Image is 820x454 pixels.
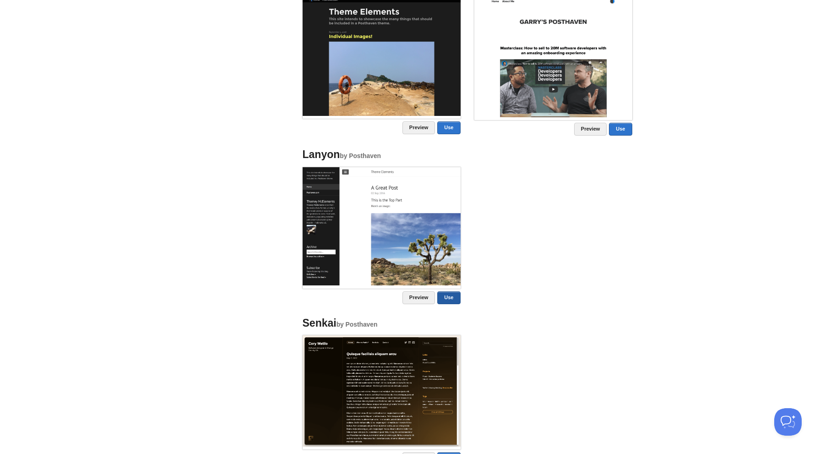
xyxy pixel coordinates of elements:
[774,408,802,436] iframe: Help Scout Beacon - Open
[402,121,435,134] a: Preview
[437,291,460,304] a: Use
[574,123,607,136] a: Preview
[303,317,461,329] h4: Senkai
[340,153,381,159] small: by Posthaven
[337,321,378,328] small: by Posthaven
[437,121,460,134] a: Use
[303,167,461,286] img: Screenshot
[609,123,632,136] a: Use
[303,149,461,160] h4: Lanyon
[303,335,461,446] img: Screenshot
[402,291,435,304] a: Preview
